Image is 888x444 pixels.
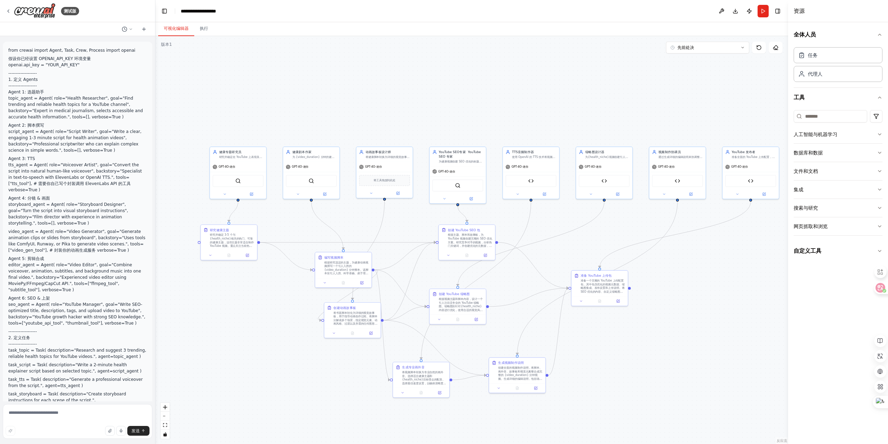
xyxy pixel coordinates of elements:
font: 执行 [200,26,208,31]
font: 研究健康主题 [210,228,229,232]
font: 生成专业画外音 [402,366,425,369]
font: GPT-4O-迷你 [585,165,601,168]
p: from crewai import Agent, Task, Crew, Process import openai [8,47,147,53]
font: 为{health_niche}视频创建引人注目的专业 YouTube 缩略图，最大限度地提高点击率，同时保持医疗可信度和视觉吸引力 [585,156,629,170]
button: 在侧面板中打开 [528,385,544,391]
button: 人工智能与机器学习 [794,125,882,143]
font: 先前处决 [677,45,694,50]
font: GPT-4O-迷你 [219,165,235,168]
font: 将工具拖放到此处 [374,179,395,182]
font: 工具 [794,94,805,101]
font: YouTube 发布者 [732,150,755,154]
font: 准备 YouTube 上传包 [581,274,612,278]
font: 将书面脚本转化为详细的视觉故事板，用于指导动画创作过程。将脚本分解成多个场景，指定视觉元素、动画风格、过渡以及所需的任何图形或插图。并包含每个场景的时间安排以及有助于解释健康概念的视觉元素的详细描述。 [333,311,377,336]
g: Edge from b83b825d-4e63-40d0-9b24-06700fff29ad to 27bd2929-0f6e-4e96-92b1-c24c6b02bca4 [498,240,569,291]
font: 为 {video_duration} 分钟的健康动画视频创建清晰、引人入胜且科学准确的脚本，以简单易懂的语言解释复杂的医学概念 [292,156,336,170]
button: 缩小 [161,412,170,421]
font: 创建动画故事板 [333,306,356,310]
g: Edge from f56f3f79-d3e6-428a-942c-bacafbe8b82f to a60072ff-e128-492b-8874-2d90cd148159 [227,201,240,222]
p: seo_agent = Agent( role="YouTube Manager", goal="Write SEO-optimized title, description, tags, an... [8,301,147,326]
div: 创建动画故事板将书面脚本转化为详细的视觉故事板，用于指导动画创作过程。将脚本分解成多个场景，指定视觉元素、动画风格、过渡以及所需的任何图形或插图。并包含每个场景的时间安排以及有助于解释健康概念的... [324,302,381,338]
font: 根据主题、脚本和故事板，为 YouTube 视频创建完整的 SEO 优化方案。研究竞争对手的视频，分析热门关键词，并创建优化的元数据，以帮助视频获得良好排名，并吸引对“健康利基”感兴趣的目标受众。 [448,233,492,255]
font: 使用 OpenAI 的 TTS 技术将视频脚本转换为专业、自然的画外音音频，并针对 {video_duration} 分钟的中文或英文健康教育视频进行了优化 [512,156,556,170]
button: 自定义工具 [794,241,882,261]
div: 缩略图设计器为{health_niche}视频创建引人注目的专业 YouTube 缩略图，最大限度地提高点击率，同时保持医疗可信度和视觉吸引力GPT-4O-迷你YouTube缩略图生成器 [575,146,633,199]
font: 创建 YouTube 缩略图 [439,292,470,296]
button: 在侧面板中打开 [239,191,265,197]
img: YouTube 上传自动化工具 [748,178,753,184]
p: storyboard_agent = Agent( role="Storyboard Designer", goal="Turn the script into visual storyboar... [8,201,147,226]
font: 根据研究选定的主题，为健康动画视频撰写一个引人入胜的 {video_duration} 分钟脚本。该脚本应引人入胜、科学准确、易于理解，并且结构合理，以最大程度地提高观看者的留存率。脚本应包含清... [324,261,368,293]
button: 无可用输出 [457,253,477,258]
div: YouTube SEO专家 YouTube SEO 专家为健康视频创建 SEO 优化的标题、描述、标签和元数据，以最大限度地提高 YouTube 的知名度和对{health_niche}感兴趣的... [429,146,486,204]
font: 人工智能与机器学习 [794,132,837,137]
font: 资源 [794,8,805,14]
font: 搜索与研究 [794,205,818,211]
font: 创建全面的视频制作说明，将脚本、画外音、故事板和视觉元素整合成完整的 {video_duration} 分钟视频。生成详细的编辑说明，包括场景时间安排、转场、字幕位置、背景音乐集成以及适用于外部... [498,366,542,392]
font: YouTube SEO专家 [439,150,481,159]
button: 点击说出您的自动化想法 [116,426,126,436]
div: 创建 YouTube 缩略图根据视频主题和脚本内容，设计一个引人注目且专业的 YouTube 缩略图。缩略图应针对{health_niche}内容进行优化，使用合适的视觉风格和颜色，包含引人入胜... [429,288,486,325]
font: 全体人员 [794,31,816,38]
g: Edge from 17f90823-213e-4d1b-87ea-0c7a8e5bf96c to b2ac3489-e7a8-48f5-b723-e8b3e5376b14 [350,201,387,300]
button: 在侧面板中打开 [605,191,631,197]
font: GPT-4O-迷你 [292,165,308,168]
img: SerperDevTool [235,178,241,184]
div: 健康剧本作家为 {video_duration} 分钟的健康动画视频创建清晰、引人入胜且科学准确的脚本，以简单易懂的语言解释复杂的医学概念GPT-4O-迷你SerperDevTool [283,146,340,199]
h1: Agent 3: TTS [8,156,147,162]
g: Edge from a60072ff-e128-492b-8874-2d90cd148159 to 33688d70-f1ba-453e-b544-ebc0054218b8 [260,240,312,272]
font: 通过生成详细的编辑说明来协调整个视频制作过程，将音频、视频、字幕和动画组合成一个连贯的 {video_duration} 分钟健康教育视频 [658,156,702,173]
div: 准备 YouTube 上传包准备一个完整的 YouTube 上传配置包，其中包含优化的视频元数据、缩略图集成、发布设置和上传说明。将 SEO 优化的内容、自定义缩略图和视频制作规范整合到一个可立... [571,270,628,306]
font: 准备一个完整的 YouTube 上传配置包，其中包含优化的视频元数据、缩略图集成、发布设置和上传说明。将 SEO 优化的内容、自定义缩略图和视频制作规范整合到一个可立即使用的 YouTube {... [581,279,625,304]
g: Edge from 2df7ee56-3aaf-4ee7-acbd-efcafd66e834 to 27bd2929-0f6e-4e96-92b1-c24c6b02bca4 [597,201,753,268]
button: 集成 [794,181,882,199]
g: Edge from cf9b369f-7200-4b56-aa8b-4b7ce1509f5b to 9dca3440-6584-4410-8f25-c25d9589564c [419,201,533,359]
img: 视频编译说明生成器 [675,178,680,184]
button: 无可用输出 [334,280,353,286]
font: TTS音频制作器 [512,150,534,154]
font: 将视频脚本转换为专业自然的画外音。选择适合健康主题和{health_niche}目标受众的配音。选择最佳速度设置，以确保清晰度和参与度。音频应适合 {video_duration} 分钟的教育视... [402,371,446,396]
font: 数据库和数据 [794,150,823,156]
button: 在侧面板中打开 [678,191,704,197]
h1: 假设你已经设置 OPENAI_API_KEY 环境变量 [8,56,147,62]
button: 隐藏右侧边栏 [773,6,783,16]
g: Edge from 730f6160-9c57-4e78-bac4-6f2d87674cbc to 33688d70-f1ba-453e-b544-ebc0054218b8 [309,201,346,249]
font: 为健康视频创建 SEO 优化的标题、描述、标签和元数据，以最大限度地提高 YouTube 的知名度和对{health_niche}感兴趣的目标受众的参与度 [439,160,483,178]
nav: 面包屑 [181,8,216,15]
p: editor_agent = Agent( role="Video Editor", goal="Combine voiceover, animation, subtitles, and bac... [8,262,147,293]
button: 在侧面板中打开 [468,317,484,322]
font: GPT-4O-迷你 [512,165,528,168]
button: 先前处决 [666,42,749,53]
img: SerperDevTool [455,183,461,188]
g: Edge from 17373429-543a-4e93-92d3-b223a06d6e1b to 27bd2929-0f6e-4e96-92b1-c24c6b02bca4 [548,286,569,378]
font: 生成视频制作说明 [498,361,524,365]
font: 将健康脚本转换为详细的视觉故事板说明，指导创建引人入胜的医疗动画，指定场景、视觉元素和动画序列 [366,156,410,166]
h1: ------------------- [8,341,147,347]
button: 开始新聊天 [138,25,150,33]
g: Edge from 33688d70-f1ba-453e-b544-ebc0054218b8 to 9dca3440-6584-4410-8f25-c25d9589564c [374,268,390,382]
button: 在侧面板中打开 [239,253,255,258]
img: 标识 [14,3,55,19]
h1: Agent 6: SEO & 上架 [8,295,147,301]
font: 网页抓取和浏览 [794,224,828,229]
font: 反应流 [777,439,787,443]
font: 健康专题研究员 [219,150,242,154]
font: GPT-4O-迷你 [365,165,382,168]
button: 隐藏左侧边栏 [160,6,169,16]
font: 版本 [161,42,169,47]
font: 任务 [808,52,818,58]
button: 无可用输出 [507,385,527,391]
button: 适合视图 [161,421,170,430]
h1: ------------------- [8,83,147,89]
button: 改进此提示 [6,426,15,436]
button: 在侧面板中打开 [531,191,557,197]
g: Edge from 9dca3440-6584-4410-8f25-c25d9589564c to 17373429-543a-4e93-92d3-b223a06d6e1b [452,373,486,382]
div: 生成视频制作说明创建全面的视频制作说明，将脚本、画外音、故事板和视觉元素整合成完整的 {video_duration} 分钟视频。生成详细的编辑说明，包括场景时间安排、转场、字幕位置、背景音乐集... [489,357,546,393]
button: 全体人员 [794,25,882,44]
button: 在侧面板中打开 [312,191,338,197]
div: 健康专题研究员研究并确定在 YouTube 上表现良好的热门、可靠且引人入胜的健康主题，重点关注普通观众可以轻松理解的医疗信息GPT-4O-迷你SerperDevTool [210,146,267,199]
div: YouTube 发布者准备全面的 YouTube 上传配置，包括优化的元数据、缩略图和发布设置，以最大限度地提高{health_niche}内容的视频可发现性和参与度GPT-4O-迷你YouTu... [722,146,779,199]
p: topic_agent = Agent( role="Health Researcher", goal="Find trending and reliable health topics for... [8,95,147,120]
g: Edge from 33688d70-f1ba-453e-b544-ebc0054218b8 to b41d537d-ab3e-426a-bd81-8867b9ed7e72 [374,268,426,309]
font: 文件和文档 [794,168,818,174]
